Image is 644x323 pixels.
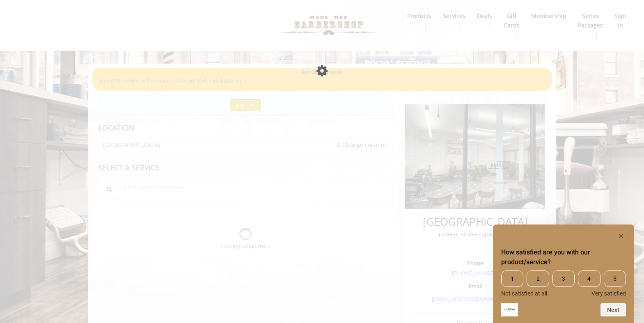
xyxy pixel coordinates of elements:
div: How satisfied are you with our product/service? Select an option from 1 to 5, with 1 being Not sa... [501,270,626,297]
span: 5 [604,270,626,287]
h2: How satisfied are you with our product/service? Select an option from 1 to 5, with 1 being Not sa... [501,247,626,267]
button: Next question [600,303,626,316]
span: 1 [501,270,523,287]
span: 4 [578,270,600,287]
div: How satisfied are you with our product/service? Select an option from 1 to 5, with 1 being Not sa... [501,231,626,316]
span: Very satisfied [591,290,626,297]
button: Hide survey [616,231,626,241]
span: Not satisfied at all [501,290,547,297]
span: 2 [527,270,549,287]
span: 3 [552,270,575,287]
